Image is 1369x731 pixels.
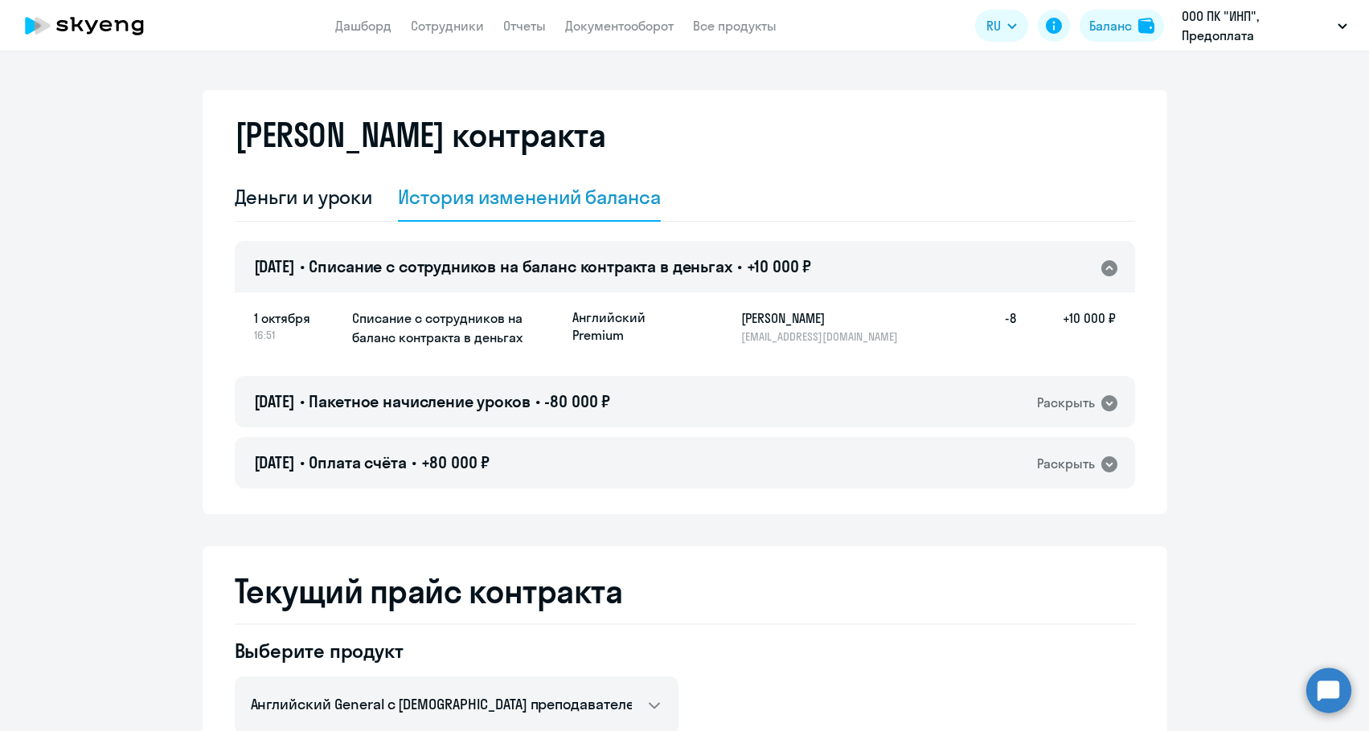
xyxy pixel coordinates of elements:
[535,391,540,411] span: •
[300,256,305,276] span: •
[309,256,732,276] span: Списание с сотрудников на баланс контракта в деньгах
[741,308,907,328] h5: [PERSON_NAME]
[398,184,661,210] div: История изменений баланса
[503,18,546,34] a: Отчеты
[544,391,610,411] span: -80 000 ₽
[335,18,391,34] a: Дашборд
[254,391,295,411] span: [DATE]
[1037,454,1095,474] div: Раскрыть
[235,638,678,664] h4: Выберите продукт
[747,256,812,276] span: +10 000 ₽
[254,328,339,342] span: 16:51
[411,18,484,34] a: Сотрудники
[235,572,1135,611] h2: Текущий прайс контракта
[1016,308,1116,344] h5: +10 000 ₽
[975,10,1028,42] button: RU
[254,308,339,328] span: 1 октября
[986,16,1001,35] span: RU
[309,452,406,472] span: Оплата счёта
[693,18,777,34] a: Все продукты
[965,308,1016,344] h5: -8
[1089,16,1132,35] div: Баланс
[1182,6,1331,45] p: ООО ПК "ИНП", Предоплата
[565,18,674,34] a: Документооборот
[235,184,373,210] div: Деньги и уроки
[737,256,742,276] span: •
[309,391,530,411] span: Пакетное начисление уроков
[300,452,305,472] span: •
[235,116,606,154] h2: [PERSON_NAME] контракта
[352,308,559,347] h5: Списание с сотрудников на баланс контракта в деньгах
[254,256,295,276] span: [DATE]
[1138,18,1154,34] img: balance
[300,391,305,411] span: •
[1080,10,1164,42] button: Балансbalance
[1037,393,1095,413] div: Раскрыть
[421,452,490,472] span: +80 000 ₽
[572,308,693,344] p: Английский Premium
[412,452,416,472] span: •
[741,329,907,344] p: [EMAIL_ADDRESS][DOMAIN_NAME]
[1174,6,1355,45] button: ООО ПК "ИНП", Предоплата
[254,452,295,472] span: [DATE]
